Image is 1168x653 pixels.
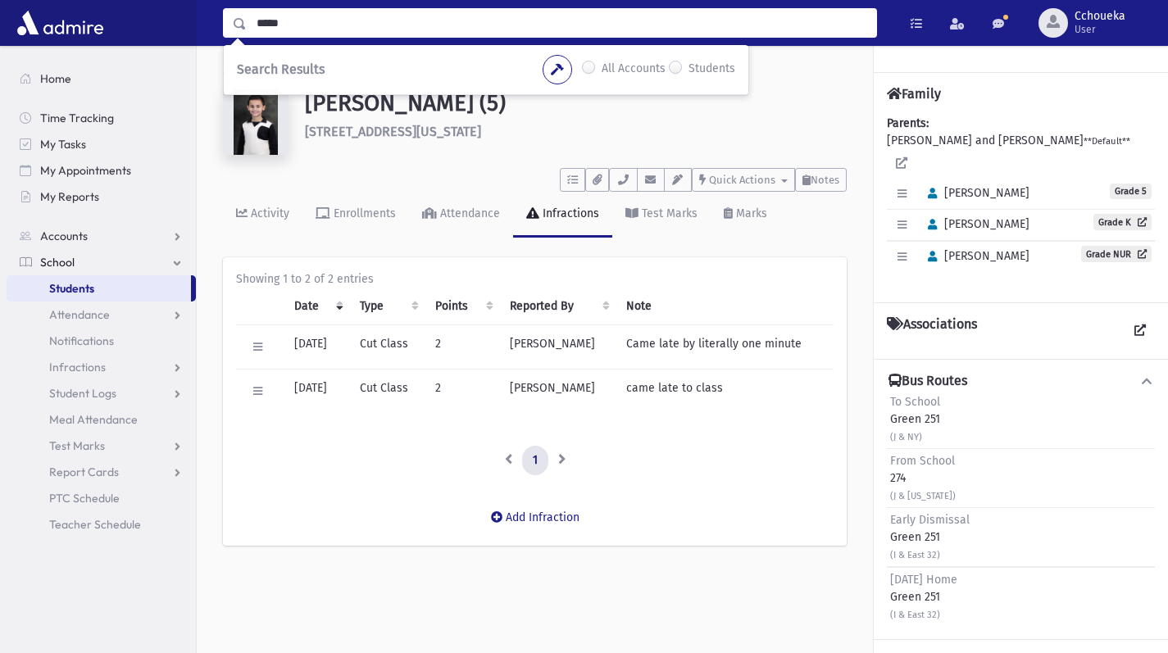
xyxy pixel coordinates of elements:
span: Cchoueka [1075,10,1125,23]
span: [PERSON_NAME] [920,186,1029,200]
td: 2 [425,325,500,370]
h4: Associations [887,316,977,346]
span: To School [890,395,940,409]
nav: breadcrumb [223,66,282,89]
a: Student Logs [7,380,196,406]
div: Green 251 [890,393,940,445]
a: Grade NUR [1081,246,1152,262]
a: My Appointments [7,157,196,184]
td: Came late by literally one minute [616,325,834,370]
button: Bus Routes [887,373,1155,390]
span: Accounts [40,229,88,243]
button: Quick Actions [692,168,795,192]
a: School [7,249,196,275]
th: Type: activate to sort column ascending [350,288,425,325]
a: Attendance [7,302,196,328]
a: My Tasks [7,131,196,157]
a: Test Marks [7,433,196,459]
a: Teacher Schedule [7,511,196,537]
a: Attendance [409,192,513,238]
h4: Bus Routes [888,373,967,390]
button: Notes [795,168,847,192]
td: [DATE] [284,325,350,370]
th: Points: activate to sort column ascending [425,288,500,325]
span: Attendance [49,307,110,322]
span: Notes [811,174,839,186]
span: [DATE] Home [890,573,957,587]
h1: [PERSON_NAME] (5) [305,89,847,117]
a: Activity [223,192,302,238]
td: 2 [425,370,500,414]
td: [PERSON_NAME] [500,370,616,414]
span: [PERSON_NAME] [920,217,1029,231]
span: Test Marks [49,438,105,453]
span: Students [49,281,94,296]
th: Note [616,288,834,325]
span: Search Results [237,61,325,77]
td: Cut Class [350,370,425,414]
td: [DATE] [284,370,350,414]
a: Home [7,66,196,92]
a: Infractions [513,192,612,238]
small: (J & NY) [890,432,922,442]
div: Attendance [437,206,500,220]
td: [PERSON_NAME] [500,325,616,370]
a: Time Tracking [7,105,196,131]
a: Accounts [7,223,196,249]
small: (I & East 32) [890,610,940,620]
span: My Tasks [40,137,86,152]
a: View all Associations [1125,316,1155,346]
div: 274 [890,452,956,504]
a: Test Marks [612,192,711,238]
label: All Accounts [602,60,666,79]
b: Parents: [887,116,929,130]
span: Student Logs [49,386,116,401]
span: Teacher Schedule [49,517,141,532]
a: PTC Schedule [7,485,196,511]
button: Add Infraction [480,503,590,533]
img: AdmirePro [13,7,107,39]
span: PTC Schedule [49,491,120,506]
td: Cut Class [350,325,425,370]
a: Notifications [7,328,196,354]
span: Home [40,71,71,86]
a: Students [223,67,282,81]
div: Enrollments [330,206,396,220]
div: Activity [248,206,289,220]
a: 1 [522,446,548,475]
span: Time Tracking [40,111,114,125]
a: Enrollments [302,192,409,238]
h4: Family [887,86,941,102]
a: Infractions [7,354,196,380]
span: My Appointments [40,163,131,178]
a: My Reports [7,184,196,210]
span: Grade 5 [1110,184,1152,199]
span: Report Cards [49,465,119,479]
label: Students [689,60,735,79]
span: My Reports [40,189,99,204]
span: [PERSON_NAME] [920,249,1029,263]
a: Grade K [1093,214,1152,230]
span: School [40,255,75,270]
div: Showing 1 to 2 of 2 entries [236,270,834,288]
input: Search [247,8,876,38]
th: Date: activate to sort column ascending [284,288,350,325]
a: Students [7,275,191,302]
a: Meal Attendance [7,406,196,433]
span: Early Dismissal [890,513,970,527]
small: (I & East 32) [890,550,940,560]
span: User [1075,23,1125,36]
div: Green 251 [890,571,957,623]
th: Reported By: activate to sort column ascending [500,288,616,325]
img: ZAAAAAAAAAAAAAAAAAAAAAAAAAAAAAAAAAAAAAAAAAAAAAAAAAAAAAAAAAAAAAAAAAAAAAAAAAAAAAAAAAAAAAAAAAAAAAAAA... [223,89,289,155]
a: Report Cards [7,459,196,485]
span: Quick Actions [709,174,775,186]
div: Marks [733,206,767,220]
div: Infractions [539,206,599,220]
h6: [STREET_ADDRESS][US_STATE] [305,124,847,139]
div: [PERSON_NAME] and [PERSON_NAME] [887,115,1155,289]
div: Test Marks [639,206,698,220]
span: Notifications [49,333,114,348]
span: From School [890,454,955,468]
span: Meal Attendance [49,412,138,427]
